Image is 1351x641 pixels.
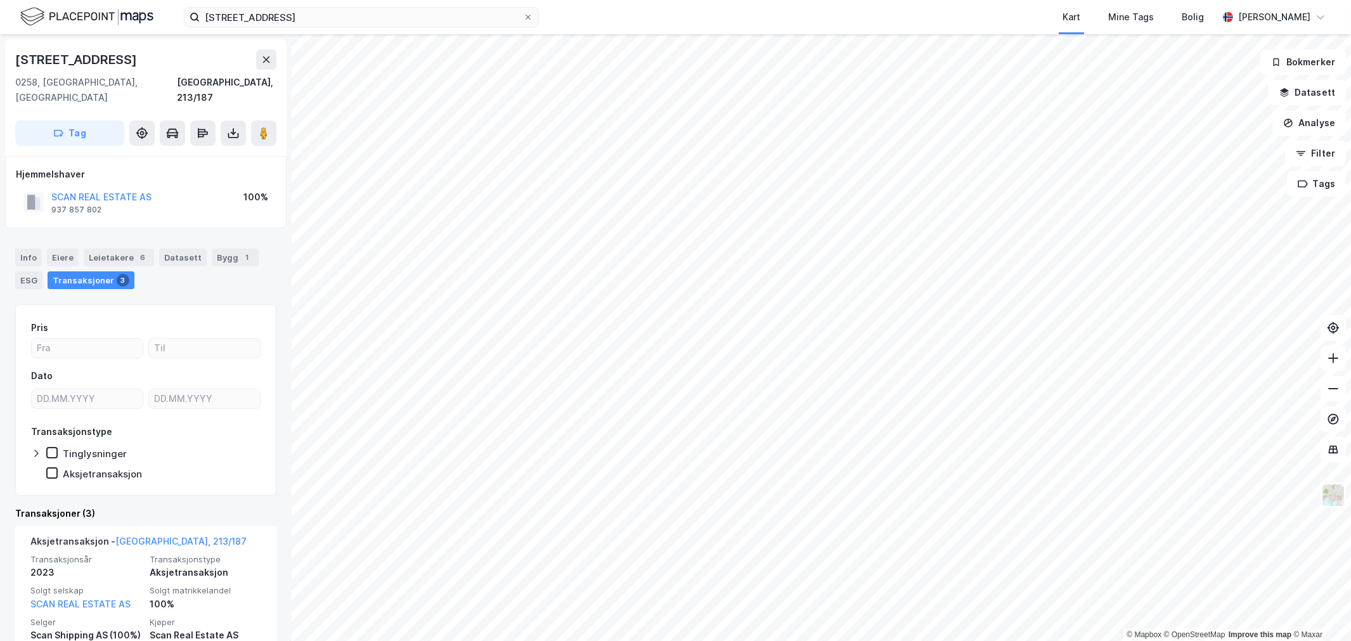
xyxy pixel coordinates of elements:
div: 100% [243,190,268,205]
div: 100% [150,597,261,612]
div: [GEOGRAPHIC_DATA], 213/187 [177,75,276,105]
a: Mapbox [1127,630,1161,639]
a: [GEOGRAPHIC_DATA], 213/187 [115,536,247,547]
div: Hjemmelshaver [16,167,276,182]
a: Improve this map [1229,630,1291,639]
div: [PERSON_NAME] [1238,10,1310,25]
div: Aksjetransaksjon [63,468,142,480]
div: Aksjetransaksjon [150,565,261,580]
input: DD.MM.YYYY [149,389,260,408]
input: DD.MM.YYYY [32,389,143,408]
div: Datasett [159,249,207,266]
span: Solgt matrikkelandel [150,585,261,596]
div: Bolig [1182,10,1204,25]
div: 937 857 802 [51,205,101,215]
div: 3 [117,274,129,287]
span: Transaksjonsår [30,554,142,565]
div: 6 [136,251,149,264]
span: Kjøper [150,617,261,628]
button: Bokmerker [1260,49,1346,75]
div: 1 [241,251,254,264]
div: Mine Tags [1108,10,1154,25]
div: Eiere [47,249,79,266]
input: Søk på adresse, matrikkel, gårdeiere, leietakere eller personer [200,8,523,27]
div: Tinglysninger [63,448,127,460]
span: Transaksjonstype [150,554,261,565]
div: 2023 [30,565,142,580]
div: Info [15,249,42,266]
div: Dato [31,368,53,384]
div: ESG [15,271,42,289]
input: Til [149,339,260,358]
img: Z [1321,483,1345,507]
div: Transaksjonstype [31,424,112,439]
span: Solgt selskap [30,585,142,596]
iframe: Chat Widget [1288,580,1351,641]
div: [STREET_ADDRESS] [15,49,139,70]
button: Analyse [1272,110,1346,136]
div: Kart [1063,10,1080,25]
button: Datasett [1269,80,1346,105]
div: 0258, [GEOGRAPHIC_DATA], [GEOGRAPHIC_DATA] [15,75,177,105]
button: Filter [1285,141,1346,166]
div: Pris [31,320,48,335]
span: Selger [30,617,142,628]
a: SCAN REAL ESTATE AS [30,599,131,609]
div: Aksjetransaksjon - [30,534,247,554]
div: Transaksjoner [48,271,134,289]
div: Bygg [212,249,259,266]
img: logo.f888ab2527a4732fd821a326f86c7f29.svg [20,6,153,28]
button: Tags [1287,171,1346,197]
div: Kontrollprogram for chat [1288,580,1351,641]
a: OpenStreetMap [1164,630,1225,639]
input: Fra [32,339,143,358]
div: Leietakere [84,249,154,266]
button: Tag [15,120,124,146]
div: Transaksjoner (3) [15,506,276,521]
